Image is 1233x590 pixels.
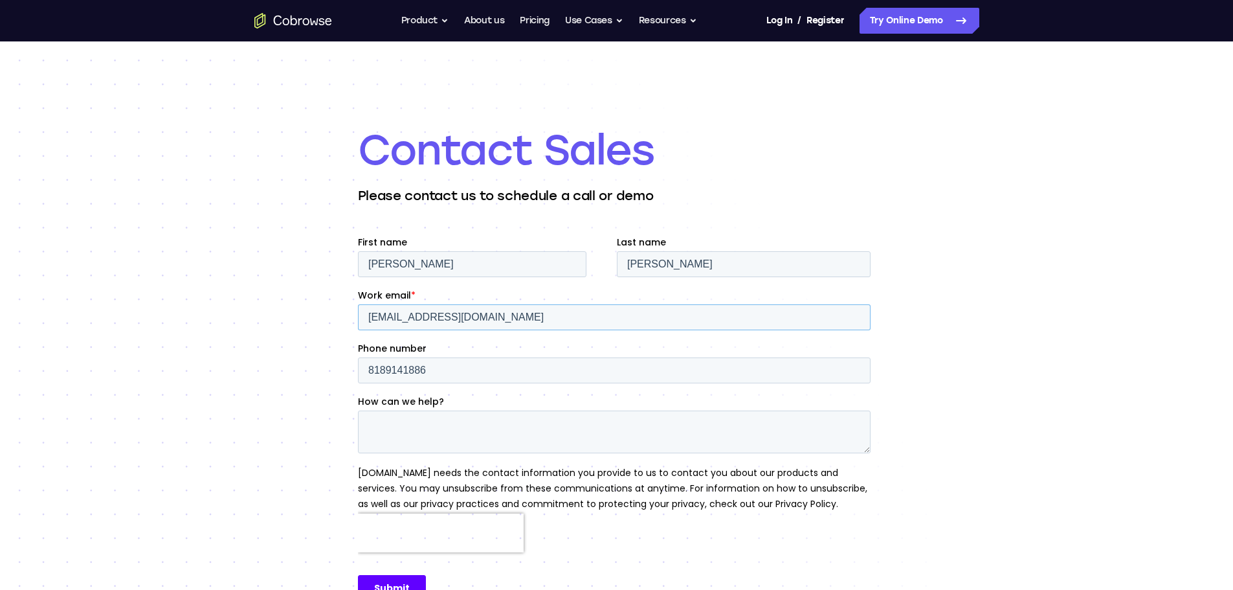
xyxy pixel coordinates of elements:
button: Resources [639,8,697,34]
button: Product [401,8,449,34]
a: About us [464,8,504,34]
p: Please contact us to schedule a call or demo [358,187,876,205]
a: Register [806,8,844,34]
h1: Contact Sales [358,124,876,176]
a: Go to the home page [254,13,332,28]
a: Log In [766,8,792,34]
button: Use Cases [565,8,623,34]
a: Try Online Demo [860,8,979,34]
span: / [797,13,801,28]
a: Pricing [520,8,550,34]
